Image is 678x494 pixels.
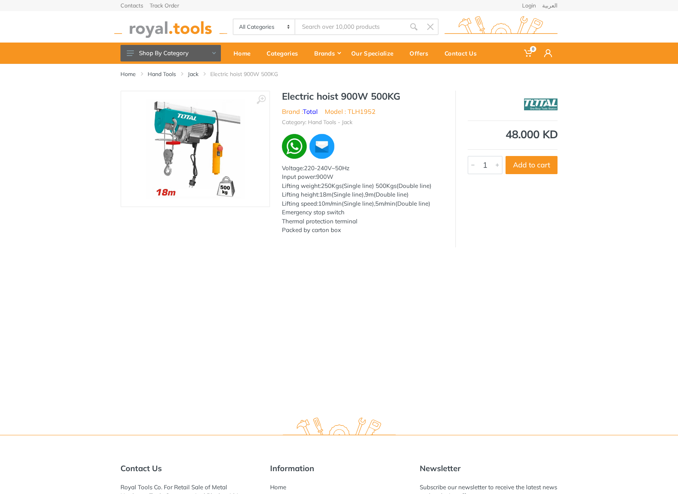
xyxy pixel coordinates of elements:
select: Category [233,19,295,34]
div: Input power:900W [282,173,443,182]
img: royal.tools Logo [283,418,396,439]
input: Site search [295,19,406,35]
div: 48.000 KD [468,129,558,140]
div: Emergency stop switch [282,208,443,217]
a: العربية [542,3,558,8]
a: Jack [188,70,198,78]
img: Royal Tools - Electric hoist 900W 500KG [146,99,245,199]
a: Home [270,483,286,491]
div: Voltage:220-240V~50Hz [282,164,443,173]
h5: Contact Us [120,464,258,473]
img: royal.tools Logo [445,16,558,38]
img: royal.tools Logo [114,16,227,38]
div: Packed by carton box [282,226,443,235]
a: Categories [261,43,309,64]
a: Offers [404,43,439,64]
img: wa.webp [282,134,307,159]
div: Lifting height:18m(Single line),9m(Double line) [282,190,443,199]
li: Electric hoist 900W 500KG [210,70,290,78]
a: Track Order [150,3,179,8]
div: Lifting weight:250Kgs(Single line) 500Kgs(Double line) [282,182,443,191]
div: Contact Us [439,45,487,61]
li: Brand : [282,107,318,116]
a: Hand Tools [148,70,176,78]
a: Login [522,3,536,8]
div: Home [228,45,261,61]
a: Contact Us [439,43,487,64]
h5: Information [270,464,408,473]
a: 0 [519,43,539,64]
a: Home [228,43,261,64]
div: Brands [309,45,346,61]
li: Category: Hand Tools - Jack [282,118,352,126]
div: Our Specialize [346,45,404,61]
span: 0 [530,46,536,52]
h1: Electric hoist 900W 500KG [282,91,443,102]
button: Add to cart [506,156,558,174]
div: Categories [261,45,309,61]
div: Thermal protection terminal [282,217,443,226]
a: Total [303,108,318,115]
div: Lifting speed:10m/min(Single line),5m/min(Double line) [282,199,443,208]
nav: breadcrumb [120,70,558,78]
div: Offers [404,45,439,61]
a: Contacts [120,3,143,8]
button: Shop By Category [120,45,221,61]
img: Total [524,95,558,114]
img: ma.webp [308,133,335,160]
a: Our Specialize [346,43,404,64]
li: Model : TLH1952 [325,107,376,116]
a: Home [120,70,136,78]
h5: Newsletter [420,464,558,473]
